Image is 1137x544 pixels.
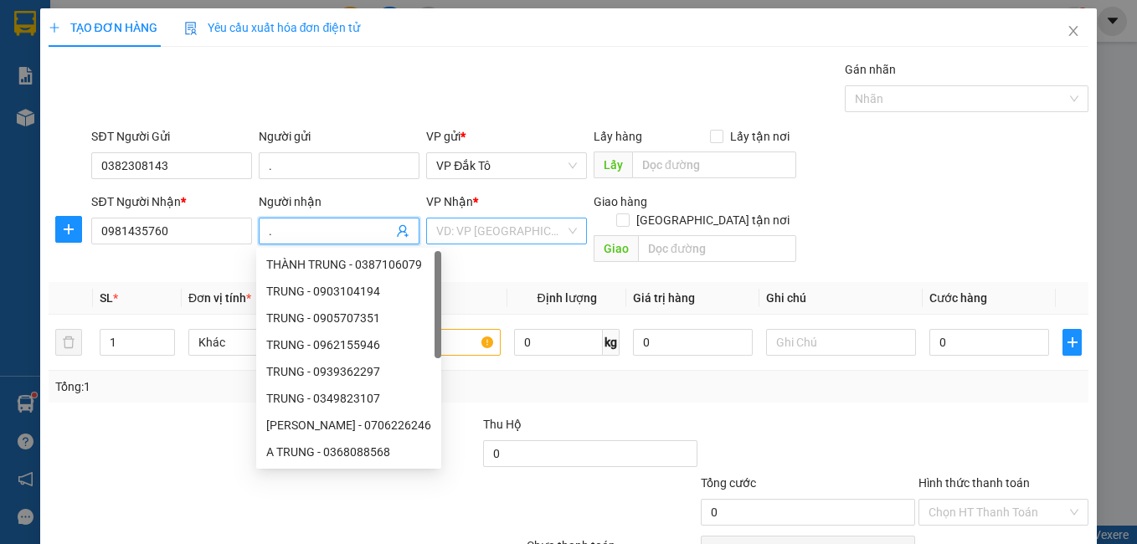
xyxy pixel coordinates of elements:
div: VP gửi [426,127,587,146]
div: Người nhận [259,192,419,211]
input: Dọc đường [632,151,796,178]
span: Lấy hàng [594,130,642,143]
span: VP Đắk Tô [436,153,577,178]
input: Ghi Chú [766,329,916,356]
span: TẠO ĐƠN HÀNG [49,21,157,34]
span: Giao [594,235,638,262]
div: A TRUNG - 0368088568 [266,443,431,461]
span: VP Nhận [426,195,473,208]
div: THÀNH TRUNG - 0387106079 [256,251,441,278]
div: TRUNG - 0962155946 [266,336,431,354]
span: plus [49,22,60,33]
span: close [1067,24,1080,38]
span: [GEOGRAPHIC_DATA] tận nơi [630,211,796,229]
div: SĐT Người Gửi [91,127,252,146]
div: TRUNG - 0903104194 [256,278,441,305]
div: A TRUNG - 0368088568 [256,439,441,465]
div: SĐT Người Nhận [91,192,252,211]
div: THÀNH TRUNG - 0387106079 [266,255,431,274]
span: Lấy tận nơi [723,127,796,146]
input: Dọc đường [638,235,796,262]
div: TRUNG - 0905707351 [266,309,431,327]
img: icon [184,22,198,35]
div: TRUNG - 0903104194 [266,282,431,300]
span: Khác [198,330,328,355]
label: Gán nhãn [845,63,896,76]
button: delete [55,329,82,356]
div: Người gửi [259,127,419,146]
span: Lấy [594,151,632,178]
span: Tổng cước [701,476,756,490]
span: plus [1063,336,1081,349]
div: TRUNG - 0905707351 [256,305,441,331]
div: TRUNG - 0349823107 [256,385,441,412]
th: Ghi chú [759,282,923,315]
span: Giá trị hàng [633,291,695,305]
button: Close [1050,8,1097,55]
div: MAI VĂN TRUNG - 0706226246 [256,412,441,439]
span: Giao hàng [594,195,647,208]
span: Thu Hộ [483,418,522,431]
span: Cước hàng [929,291,987,305]
span: kg [603,329,620,356]
div: TRUNG - 0962155946 [256,331,441,358]
div: Tổng: 1 [55,377,440,396]
button: plus [55,216,82,243]
input: 0 [633,329,753,356]
span: Yêu cầu xuất hóa đơn điện tử [184,21,361,34]
span: Định lượng [538,291,597,305]
span: Đơn vị tính [188,291,251,305]
div: [PERSON_NAME] - 0706226246 [266,416,431,434]
span: SL [100,291,113,305]
div: TRUNG - 0939362297 [266,362,431,381]
div: TRUNG - 0939362297 [256,358,441,385]
span: plus [56,223,81,236]
span: user-add [396,224,409,238]
div: TRUNG - 0349823107 [266,389,431,408]
button: plus [1062,329,1082,356]
label: Hình thức thanh toán [918,476,1030,490]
